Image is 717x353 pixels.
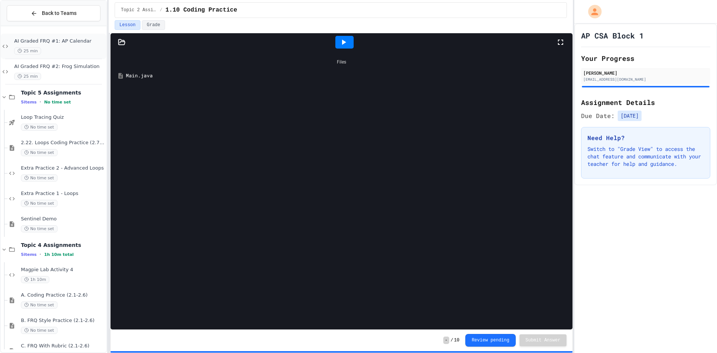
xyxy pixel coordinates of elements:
[7,5,100,21] button: Back to Teams
[21,343,105,349] span: C. FRQ With Rubric (2.1-2.6)
[21,267,105,273] span: Magpie Lab Activity 4
[587,133,704,142] h3: Need Help?
[581,97,710,108] h2: Assignment Details
[21,292,105,298] span: A. Coding Practice (2.1-2.6)
[451,337,453,343] span: /
[21,327,58,334] span: No time set
[583,69,708,76] div: [PERSON_NAME]
[44,100,71,105] span: No time set
[114,55,569,69] div: Files
[443,337,449,344] span: -
[618,111,642,121] span: [DATE]
[21,276,49,283] span: 1h 10m
[40,99,41,105] span: •
[580,3,603,20] div: My Account
[21,191,105,197] span: Extra Practice 1 - Loops
[21,140,105,146] span: 2.22. Loops Coding Practice (2.7-2.12)
[14,64,105,70] span: AI Graded FRQ #2: Frog Simulation
[525,337,561,343] span: Submit Answer
[21,242,105,248] span: Topic 4 Assignments
[142,20,165,30] button: Grade
[587,145,704,168] p: Switch to "Grade View" to access the chat feature and communicate with your teacher for help and ...
[160,7,162,13] span: /
[165,6,237,15] span: 1.10 Coding Practice
[21,225,58,232] span: No time set
[465,334,516,347] button: Review pending
[581,111,615,120] span: Due Date:
[44,252,74,257] span: 1h 10m total
[121,7,157,13] span: Topic 2 Assignments
[21,200,58,207] span: No time set
[581,53,710,64] h2: Your Progress
[21,216,105,222] span: Sentinel Demo
[14,47,41,55] span: 25 min
[21,124,58,131] span: No time set
[454,337,459,343] span: 10
[14,73,41,80] span: 25 min
[21,318,105,324] span: B. FRQ Style Practice (2.1-2.6)
[581,30,644,41] h1: AP CSA Block 1
[21,89,105,96] span: Topic 5 Assignments
[21,165,105,171] span: Extra Practice 2 - Advanced Loops
[519,334,567,346] button: Submit Answer
[21,100,37,105] span: 5 items
[42,9,77,17] span: Back to Teams
[21,252,37,257] span: 5 items
[21,114,105,121] span: Loop Tracing Quiz
[40,251,41,257] span: •
[21,301,58,309] span: No time set
[115,20,140,30] button: Lesson
[583,77,708,82] div: [EMAIL_ADDRESS][DOMAIN_NAME]
[21,149,58,156] span: No time set
[21,174,58,182] span: No time set
[14,38,105,44] span: AI Graded FRQ #1: AP Calendar
[126,72,568,80] div: Main.java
